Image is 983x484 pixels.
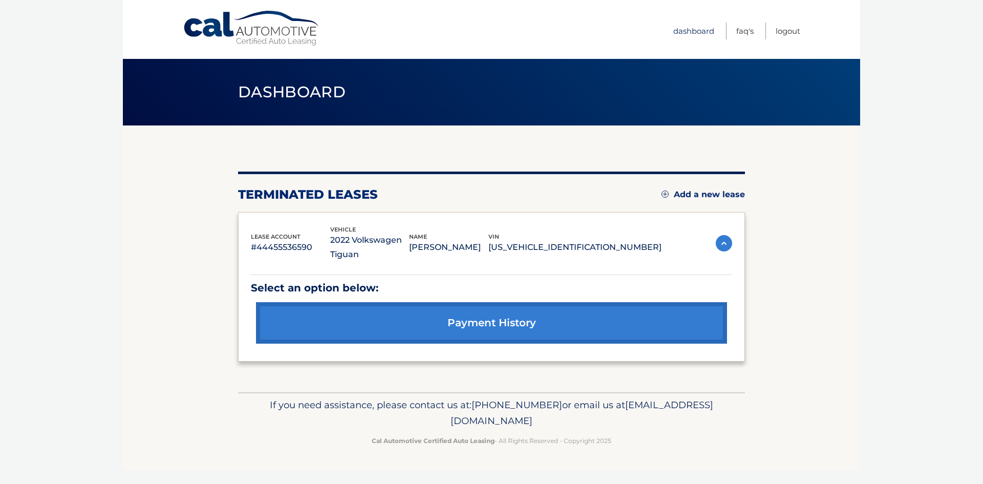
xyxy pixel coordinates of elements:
[673,23,714,39] a: Dashboard
[661,191,669,198] img: add.svg
[330,226,356,233] span: vehicle
[245,435,738,446] p: - All Rights Reserved - Copyright 2025
[372,437,495,445] strong: Cal Automotive Certified Auto Leasing
[716,235,732,251] img: accordion-active.svg
[488,233,499,240] span: vin
[488,240,661,255] p: [US_VEHICLE_IDENTIFICATION_NUMBER]
[238,82,346,101] span: Dashboard
[238,187,378,202] h2: terminated leases
[776,23,800,39] a: Logout
[409,233,427,240] span: name
[256,302,727,344] a: payment history
[736,23,754,39] a: FAQ's
[251,233,301,240] span: lease account
[661,190,745,200] a: Add a new lease
[251,240,330,255] p: #44455536590
[245,397,738,430] p: If you need assistance, please contact us at: or email us at
[472,399,562,411] span: [PHONE_NUMBER]
[183,10,321,47] a: Cal Automotive
[409,240,488,255] p: [PERSON_NAME]
[330,233,410,262] p: 2022 Volkswagen Tiguan
[251,279,732,297] p: Select an option below:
